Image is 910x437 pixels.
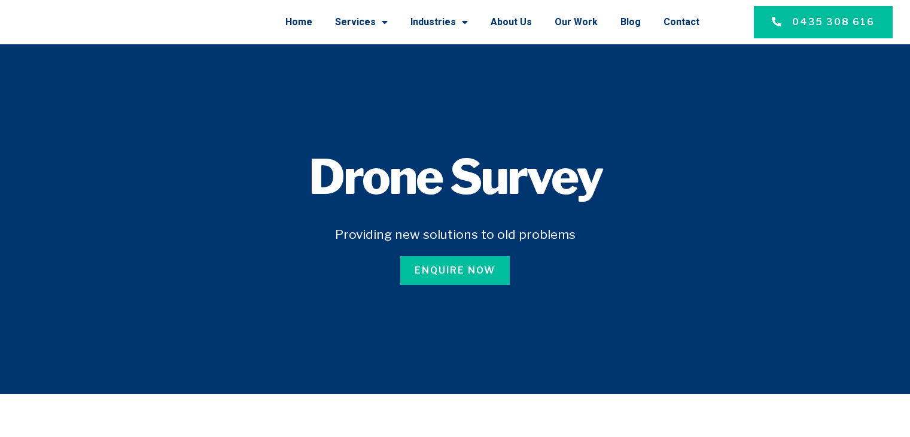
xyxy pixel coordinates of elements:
nav: Menu [157,7,699,38]
a: About Us [491,7,532,38]
img: Final-Logo copy [17,9,142,36]
h5: Providing new solutions to old problems [98,225,813,244]
a: 0435 308 616 [754,6,893,38]
a: Home [285,7,312,38]
a: Services [335,7,388,38]
a: Our Work [555,7,598,38]
h1: Drone Survey [98,153,813,201]
a: Enquire Now [400,256,510,285]
a: Contact [664,7,699,38]
a: Industries [410,7,468,38]
span: 0435 308 616 [792,15,875,29]
span: Enquire Now [415,263,495,278]
a: Blog [620,7,641,38]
